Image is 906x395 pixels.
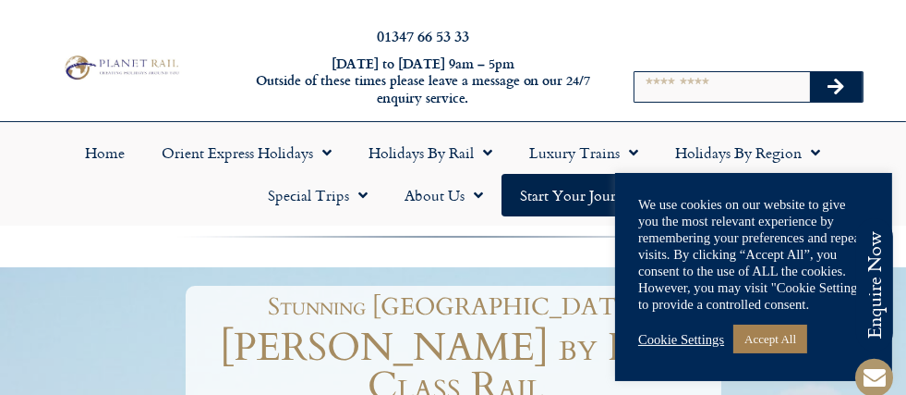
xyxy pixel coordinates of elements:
a: Luxury Trains [512,131,658,174]
h6: [DATE] to [DATE] 9am – 5pm Outside of these times please leave a message on our 24/7 enquiry serv... [247,56,599,107]
a: Accept All [733,325,807,353]
button: Search [810,72,864,102]
a: 01347 66 53 33 [377,25,469,46]
a: Start your Journey [501,174,657,216]
img: Planet Rail Train Holidays Logo [60,53,182,82]
a: Holidays by Region [658,131,840,174]
a: About Us [386,174,501,216]
a: Holidays by Rail [351,131,512,174]
a: Cookie Settings [638,331,724,348]
h1: Stunning [GEOGRAPHIC_DATA] [199,295,712,319]
a: Special Trips [249,174,386,216]
nav: Menu [9,131,897,216]
div: We use cookies on our website to give you the most relevant experience by remembering your prefer... [638,196,869,313]
a: Orient Express Holidays [144,131,351,174]
a: Home [67,131,144,174]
